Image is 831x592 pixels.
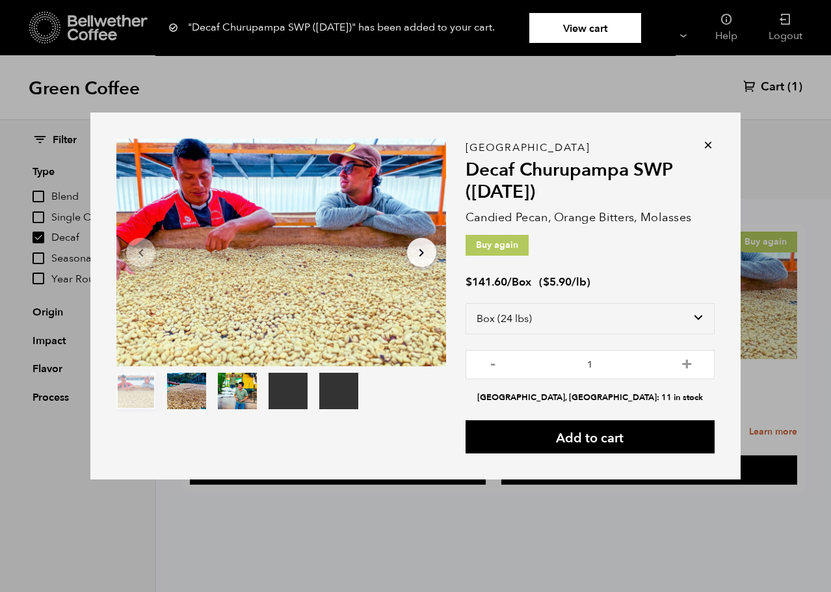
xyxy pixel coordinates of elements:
video: Your browser does not support the video tag. [319,373,358,409]
span: / [507,275,512,289]
button: - [485,357,501,370]
span: Box [512,275,531,289]
span: ( ) [539,275,590,289]
bdi: 141.60 [466,275,507,289]
button: + [679,357,695,370]
bdi: 5.90 [543,275,572,289]
span: /lb [572,275,587,289]
span: $ [466,275,472,289]
p: Candied Pecan, Orange Bitters, Molasses [466,209,715,226]
p: Buy again [466,235,529,256]
span: $ [543,275,549,289]
video: Your browser does not support the video tag. [269,373,308,409]
button: Add to cart [466,420,715,453]
li: [GEOGRAPHIC_DATA], [GEOGRAPHIC_DATA]: 11 in stock [466,392,715,404]
h2: Decaf Churupampa SWP ([DATE]) [466,159,715,203]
